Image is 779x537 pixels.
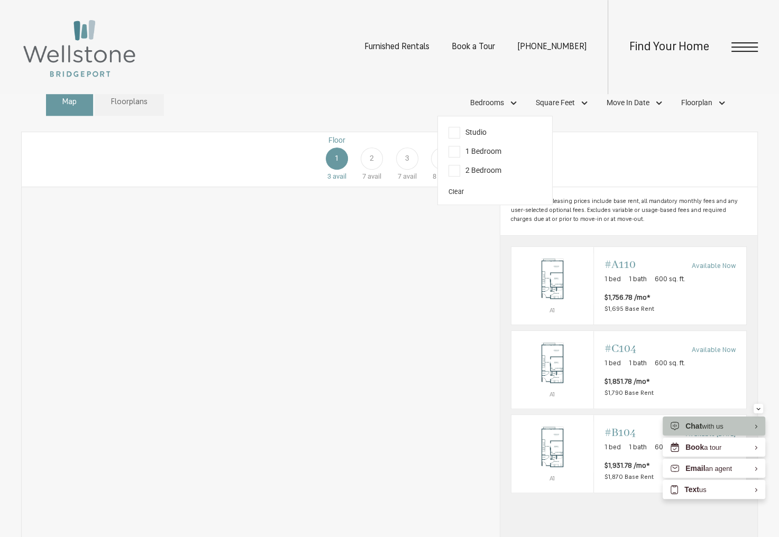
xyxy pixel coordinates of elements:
span: 1 bath [629,358,647,369]
img: Wellstone [21,18,138,79]
span: $1,790 Base Rent [604,390,654,396]
span: 3 [405,153,409,164]
span: Studio [448,127,487,138]
span: Available Now [692,345,736,356]
span: 2 [370,153,374,164]
span: $1,695 Base Rent [604,306,654,312]
a: Call Us at (253) 642-8681 [517,43,586,51]
a: View #C104 [511,330,747,409]
span: 2 Bedroom [448,165,501,177]
a: Floor 4 [425,135,460,182]
span: 1 bed [604,358,621,369]
a: View #B104 [511,414,747,493]
span: 600 sq. ft. [655,442,685,453]
span: #B104 [604,425,636,440]
span: $1,756.78 /mo* [604,293,650,303]
img: #B104 - 1 bedroom floorplan layout with 1 bathroom and 600 square feet [511,421,593,473]
span: Floorplan [681,97,712,108]
span: * Total monthly leasing prices include base rent, all mandatory monthly fees and any user-selecte... [511,198,747,224]
span: Move In Date [607,97,649,108]
button: Clear [448,187,464,197]
span: 600 sq. ft. [655,274,685,285]
span: Map [62,97,77,109]
a: Floor 3 [389,135,424,182]
span: A1 [549,392,555,398]
span: $1,870 Base Rent [604,474,654,480]
span: 1 bath [629,274,647,285]
span: avail [403,172,417,180]
span: 8 [433,172,436,180]
span: 1 bed [604,274,621,285]
a: Book a Tour [452,43,495,51]
a: Furnished Rentals [364,43,429,51]
span: $1,851.78 /mo* [604,377,650,387]
span: 1 bed [604,442,621,453]
span: 1 Bedroom [448,146,501,158]
span: Bedrooms [470,97,504,108]
span: Floorplans [111,97,148,109]
span: 600 sq. ft. [655,358,685,369]
button: Open Menu [731,42,758,52]
span: #A110 [604,257,636,272]
span: #C104 [604,341,636,356]
span: 1 bath [629,442,647,453]
span: 7 [398,172,401,180]
span: A1 [549,476,555,482]
a: View #A110 [511,246,747,325]
a: Floor 2 [354,135,389,182]
span: 7 [362,172,366,180]
span: avail [368,172,381,180]
span: Square Feet [536,97,575,108]
img: #A110 - 1 bedroom floorplan layout with 1 bathroom and 600 square feet [511,253,593,304]
img: #C104 - 1 bedroom floorplan layout with 1 bathroom and 600 square feet [511,337,593,388]
span: [PHONE_NUMBER] [517,43,586,51]
span: Available Now [692,261,736,272]
a: Find Your Home [629,41,709,53]
span: A1 [549,308,555,314]
span: $1,931.78 /mo* [604,461,650,471]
